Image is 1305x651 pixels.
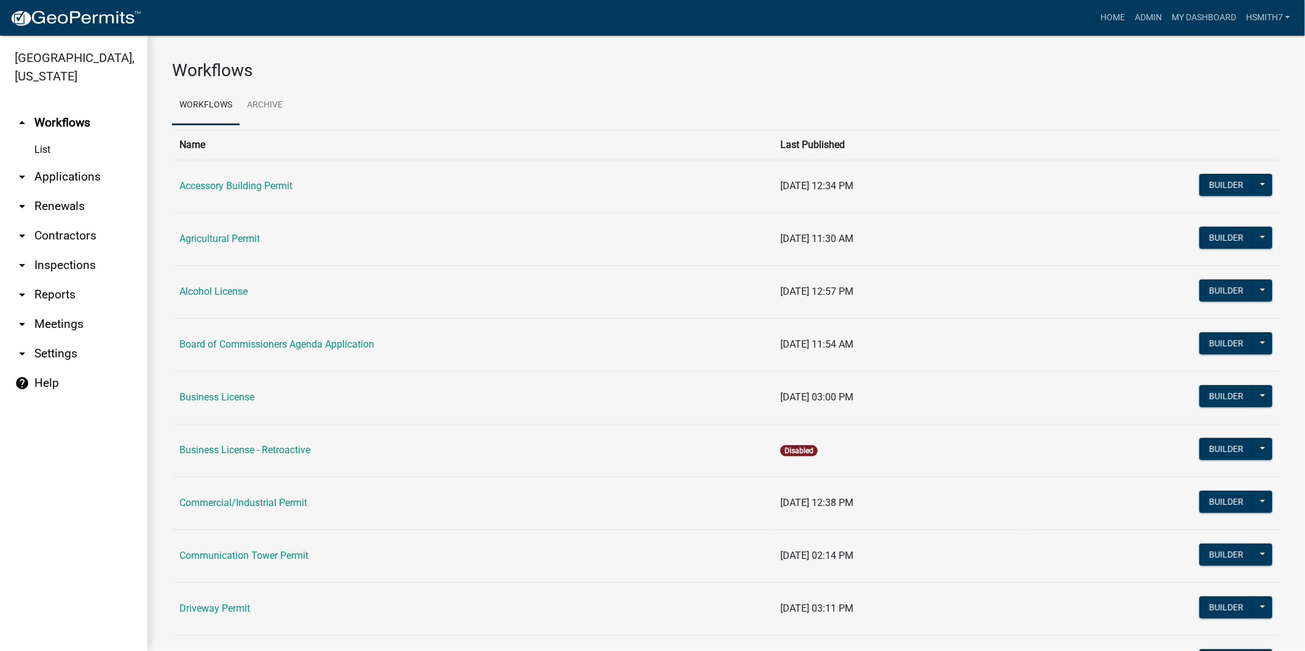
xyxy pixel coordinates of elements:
span: [DATE] 12:38 PM [780,497,853,509]
th: Last Published [773,130,1025,160]
a: Admin [1130,6,1167,29]
a: My Dashboard [1167,6,1241,29]
span: [DATE] 03:00 PM [780,391,853,403]
a: hsmith7 [1241,6,1295,29]
a: Business License [179,391,254,403]
i: arrow_drop_down [15,199,29,214]
button: Builder [1199,438,1253,460]
i: arrow_drop_down [15,258,29,273]
a: Commercial/Industrial Permit [179,497,307,509]
a: Workflows [172,86,240,125]
th: Name [172,130,773,160]
a: Alcohol License [179,286,248,297]
i: arrow_drop_down [15,317,29,332]
button: Builder [1199,596,1253,618]
button: Builder [1199,332,1253,354]
a: Agricultural Permit [179,233,260,244]
span: [DATE] 12:57 PM [780,286,853,297]
span: [DATE] 11:30 AM [780,233,853,244]
i: help [15,376,29,391]
button: Builder [1199,174,1253,196]
a: Communication Tower Permit [179,550,308,561]
button: Builder [1199,279,1253,302]
span: [DATE] 02:14 PM [780,550,853,561]
i: arrow_drop_up [15,115,29,130]
a: Business License - Retroactive [179,444,310,456]
a: Accessory Building Permit [179,180,292,192]
button: Builder [1199,385,1253,407]
span: [DATE] 11:54 AM [780,338,853,350]
a: Driveway Permit [179,602,250,614]
a: Archive [240,86,290,125]
i: arrow_drop_down [15,228,29,243]
button: Builder [1199,544,1253,566]
span: [DATE] 12:34 PM [780,180,853,192]
span: [DATE] 03:11 PM [780,602,853,614]
i: arrow_drop_down [15,170,29,184]
span: Disabled [780,445,818,456]
i: arrow_drop_down [15,346,29,361]
h3: Workflows [172,60,1280,81]
button: Builder [1199,491,1253,513]
button: Builder [1199,227,1253,249]
i: arrow_drop_down [15,287,29,302]
a: Board of Commissioners Agenda Application [179,338,374,350]
a: Home [1095,6,1130,29]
